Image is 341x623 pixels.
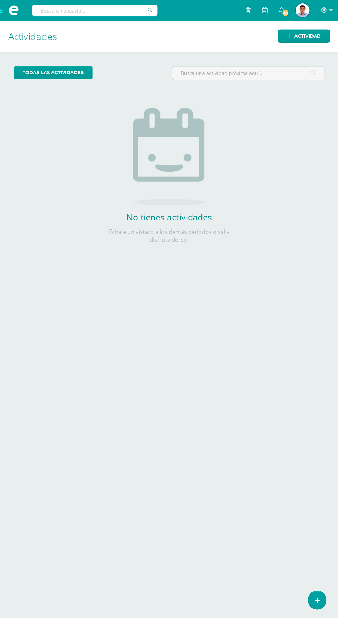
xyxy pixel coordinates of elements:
input: Busca un usuario... [32,5,159,16]
img: no_activities.png [134,109,207,207]
a: Actividad [280,30,333,43]
img: b348a37d6ac1e07ade2a89e680b9c67f.png [298,3,312,17]
h2: No tienes actividades [101,213,240,225]
span: 49 [284,9,292,17]
p: Échale un vistazo a los demás períodos o sal y disfruta del sol [101,230,240,246]
input: Busca una actividad próxima aquí... [174,67,327,80]
h1: Actividades [8,21,333,53]
a: todas las Actividades [14,67,93,80]
span: Actividad [297,30,324,43]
